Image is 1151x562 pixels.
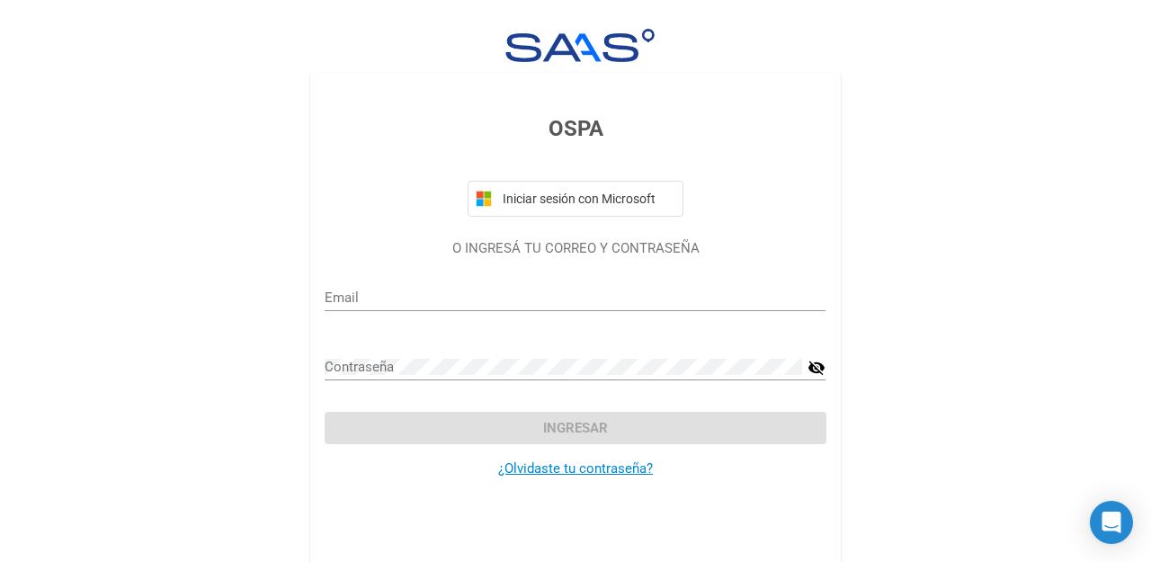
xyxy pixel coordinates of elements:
[807,357,825,379] mat-icon: visibility_off
[498,460,653,477] a: ¿Olvidaste tu contraseña?
[325,412,825,444] button: Ingresar
[468,181,683,217] button: Iniciar sesión con Microsoft
[543,420,608,436] span: Ingresar
[499,192,675,206] span: Iniciar sesión con Microsoft
[325,238,825,259] p: O INGRESÁ TU CORREO Y CONTRASEÑA
[1090,501,1133,544] div: Open Intercom Messenger
[325,112,825,145] h3: OSPA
